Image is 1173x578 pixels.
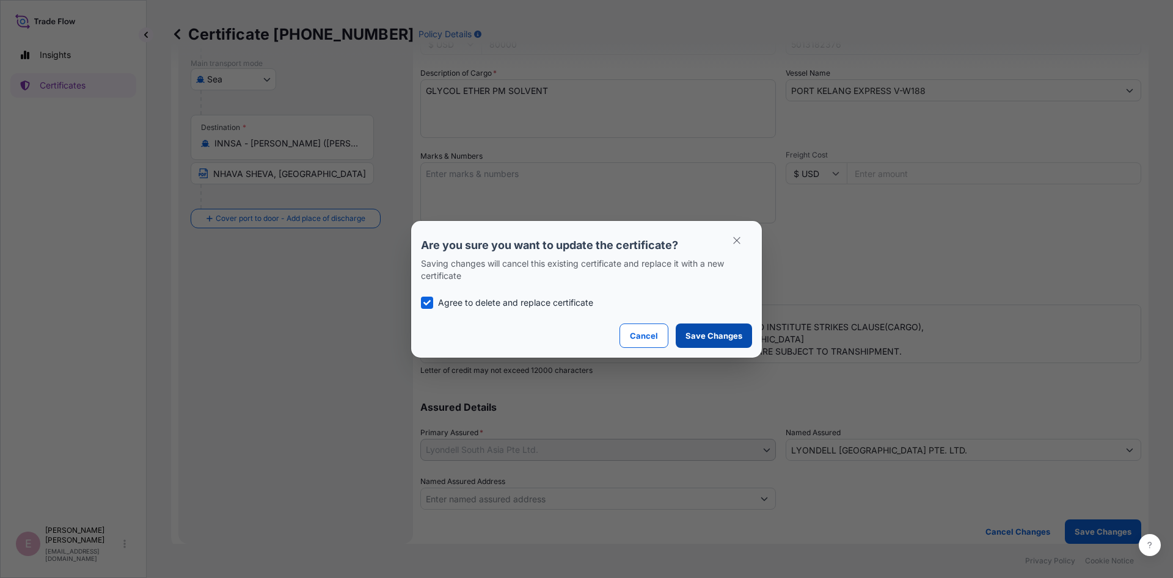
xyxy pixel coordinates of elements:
p: Cancel [630,330,658,342]
p: Agree to delete and replace certificate [438,297,593,309]
button: Save Changes [676,323,752,348]
button: Cancel [619,323,668,348]
p: Are you sure you want to update the certificate? [421,238,752,253]
p: Save Changes [685,330,742,342]
p: Saving changes will cancel this existing certificate and replace it with a new certificate [421,258,752,282]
